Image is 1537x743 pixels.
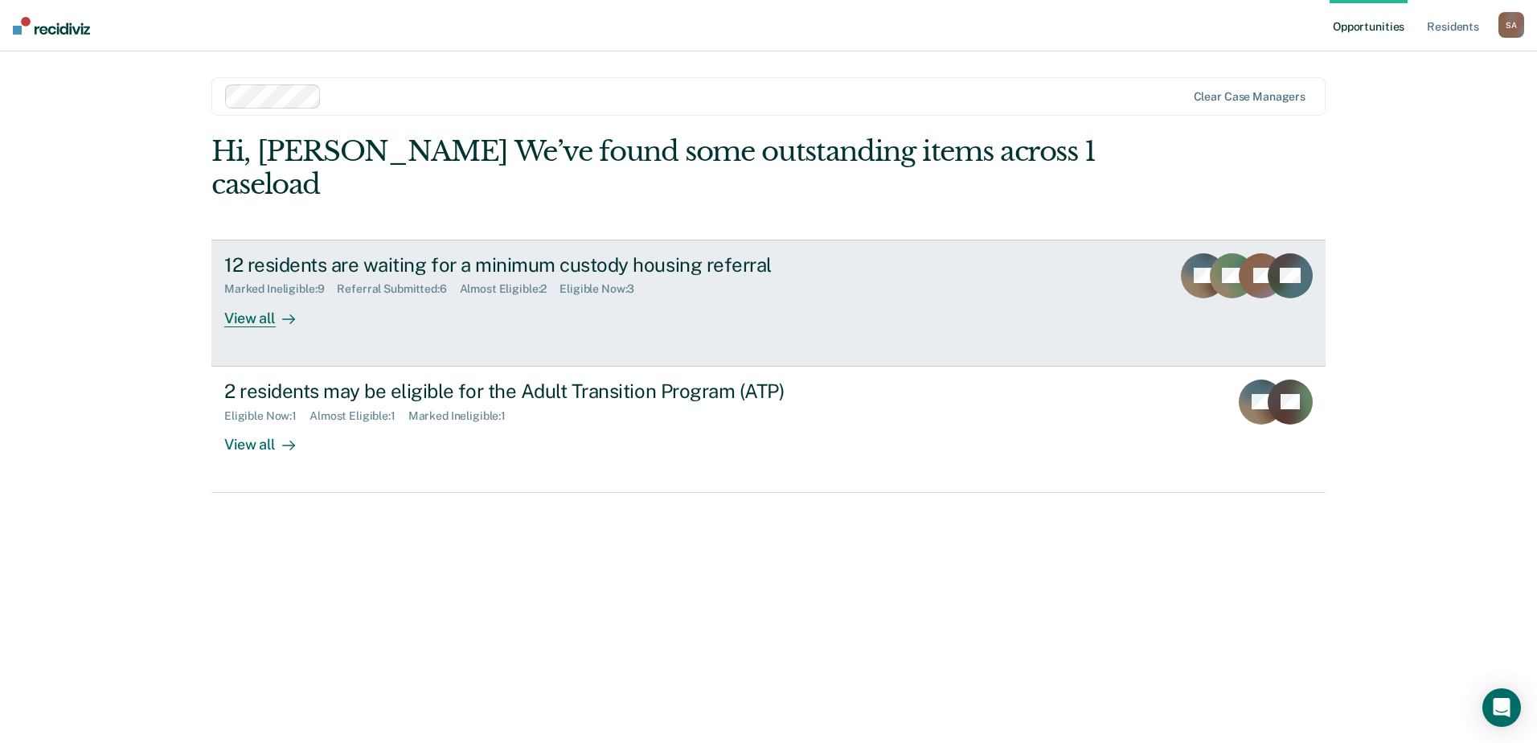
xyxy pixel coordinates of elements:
[224,409,309,423] div: Eligible Now : 1
[224,296,314,327] div: View all
[224,282,337,296] div: Marked Ineligible : 9
[13,17,90,35] img: Recidiviz
[211,135,1103,201] div: Hi, [PERSON_NAME] We’ve found some outstanding items across 1 caseload
[224,380,789,403] div: 2 residents may be eligible for the Adult Transition Program (ATP)
[1498,12,1524,38] div: S A
[408,409,518,423] div: Marked Ineligible : 1
[224,422,314,454] div: View all
[211,240,1326,367] a: 12 residents are waiting for a minimum custody housing referralMarked Ineligible:9Referral Submit...
[460,282,560,296] div: Almost Eligible : 2
[309,409,408,423] div: Almost Eligible : 1
[1482,688,1521,727] div: Open Intercom Messenger
[1194,90,1305,104] div: Clear case managers
[211,367,1326,493] a: 2 residents may be eligible for the Adult Transition Program (ATP)Eligible Now:1Almost Eligible:1...
[337,282,459,296] div: Referral Submitted : 6
[224,253,789,277] div: 12 residents are waiting for a minimum custody housing referral
[559,282,647,296] div: Eligible Now : 3
[1498,12,1524,38] button: SA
